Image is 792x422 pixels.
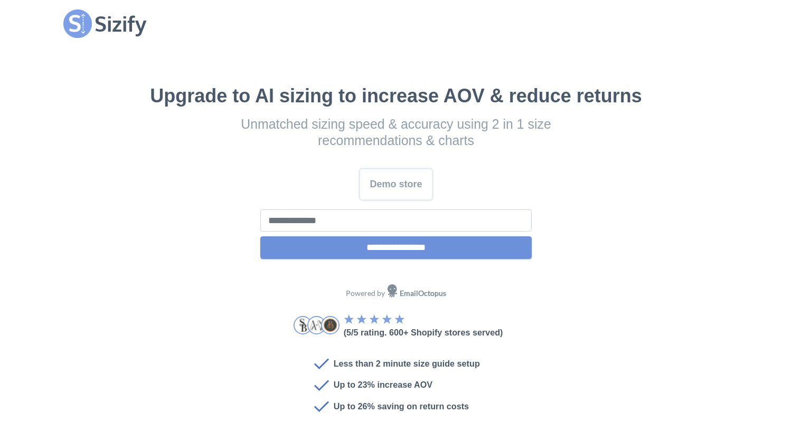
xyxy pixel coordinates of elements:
[342,283,450,304] p: Powered by
[150,85,642,107] h1: Upgrade to AI sizing to increase AOV & reduce returns
[260,209,531,232] input: Email address
[359,168,433,201] button: Demo store
[334,402,469,411] h3: Up to 26% saving on return costs
[334,380,432,390] h3: Up to 23% increase AOV
[92,12,149,35] h1: Sizify
[334,359,480,369] h3: Less than 2 minute size guide setup
[344,328,503,338] h3: (5/5 rating. 600+ Shopify stores served)
[63,9,92,38] img: logo
[187,116,605,149] h3: Unmatched sizing speed & accuracy using 2 in 1 size recommendations & charts
[388,286,446,300] a: EmailOctopus
[344,313,405,328] div: 5 Stars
